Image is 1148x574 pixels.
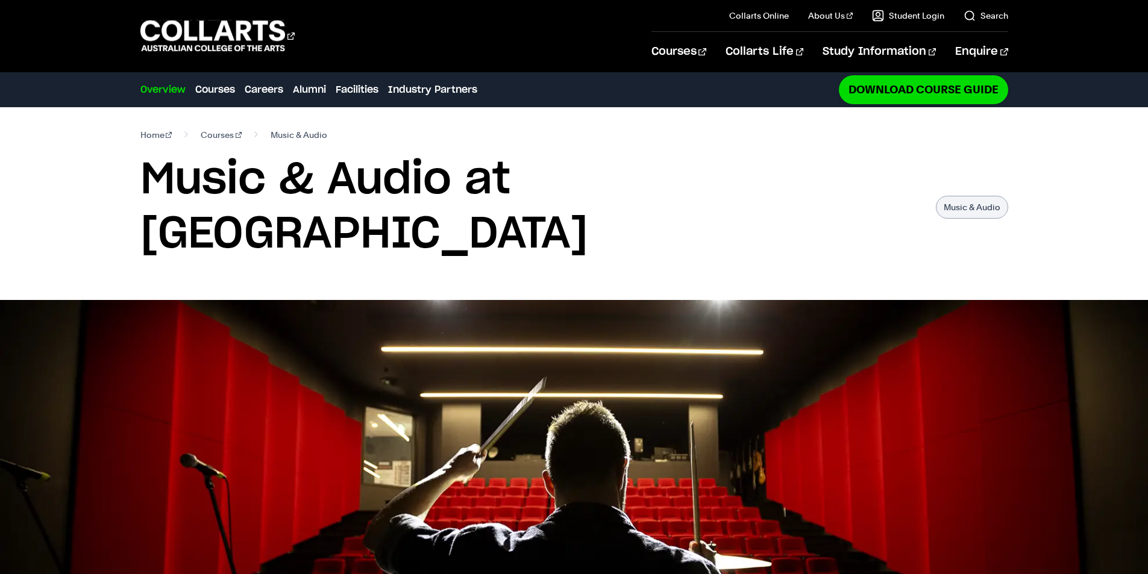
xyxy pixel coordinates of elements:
[964,10,1008,22] a: Search
[936,196,1008,219] p: Music & Audio
[823,32,936,72] a: Study Information
[140,19,295,53] div: Go to homepage
[140,83,186,97] a: Overview
[955,32,1008,72] a: Enquire
[872,10,944,22] a: Student Login
[293,83,326,97] a: Alumni
[839,75,1008,104] a: Download Course Guide
[140,153,924,261] h1: Music & Audio at [GEOGRAPHIC_DATA]
[651,32,706,72] a: Courses
[808,10,853,22] a: About Us
[726,32,803,72] a: Collarts Life
[245,83,283,97] a: Careers
[388,83,477,97] a: Industry Partners
[140,126,172,143] a: Home
[336,83,378,97] a: Facilities
[271,126,327,143] span: Music & Audio
[195,83,235,97] a: Courses
[201,126,242,143] a: Courses
[729,10,789,22] a: Collarts Online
